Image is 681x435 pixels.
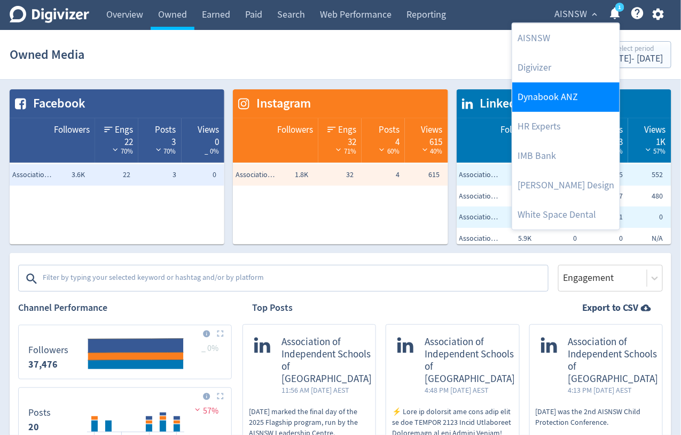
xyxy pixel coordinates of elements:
a: White Space Dental [512,200,620,230]
a: HR Experts [512,112,620,141]
a: Dynabook ANZ [512,82,620,112]
a: AISNSW [512,24,620,53]
a: IMB Bank [512,141,620,171]
a: Digivizer [512,53,620,82]
a: [PERSON_NAME] Design [512,171,620,200]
